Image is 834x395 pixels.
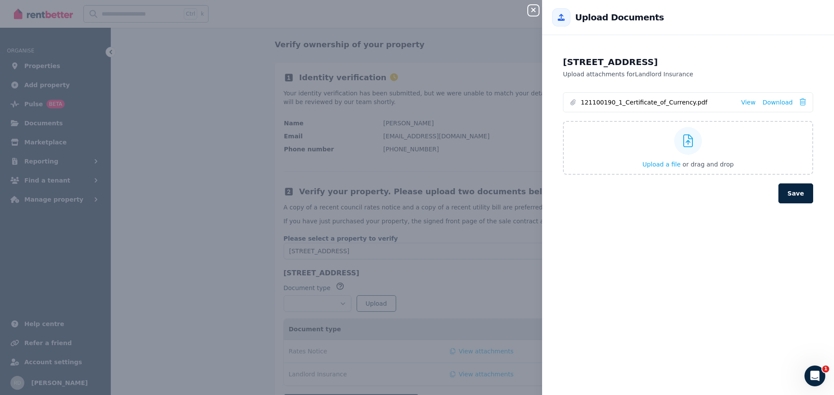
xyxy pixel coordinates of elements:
[642,161,681,168] span: Upload a file
[575,11,664,23] h2: Upload Documents
[741,98,755,107] a: View
[778,183,813,203] button: Save
[563,70,813,78] p: Upload attachments for Landlord Insurance
[762,98,793,107] a: Download
[682,161,734,168] span: or drag and drop
[642,160,734,169] button: Upload a file or drag and drop
[581,98,734,107] span: 121100190_1_Certificate_of_Currency.pdf
[822,366,829,372] span: 1
[804,366,825,386] iframe: Intercom live chat
[563,56,813,68] h2: [STREET_ADDRESS]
